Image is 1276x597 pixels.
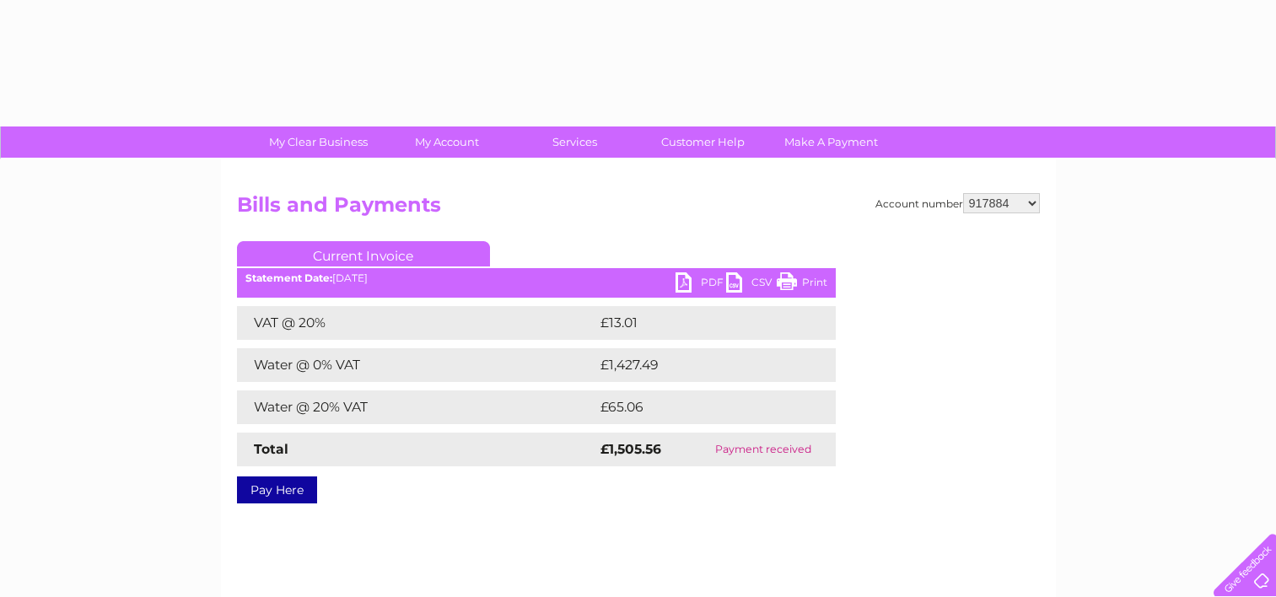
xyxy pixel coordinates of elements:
a: CSV [726,272,777,297]
strong: £1,505.56 [600,441,661,457]
b: Statement Date: [245,272,332,284]
a: My Account [377,126,516,158]
a: Customer Help [633,126,773,158]
a: My Clear Business [249,126,388,158]
strong: Total [254,441,288,457]
div: [DATE] [237,272,836,284]
td: £13.01 [596,306,799,340]
div: Account number [875,193,1040,213]
td: £1,427.49 [596,348,809,382]
a: Print [777,272,827,297]
td: Payment received [692,433,836,466]
h2: Bills and Payments [237,193,1040,225]
a: Pay Here [237,476,317,503]
td: Water @ 20% VAT [237,390,596,424]
a: Current Invoice [237,241,490,266]
td: Water @ 0% VAT [237,348,596,382]
td: £65.06 [596,390,802,424]
a: Make A Payment [762,126,901,158]
a: Services [505,126,644,158]
a: PDF [676,272,726,297]
td: VAT @ 20% [237,306,596,340]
